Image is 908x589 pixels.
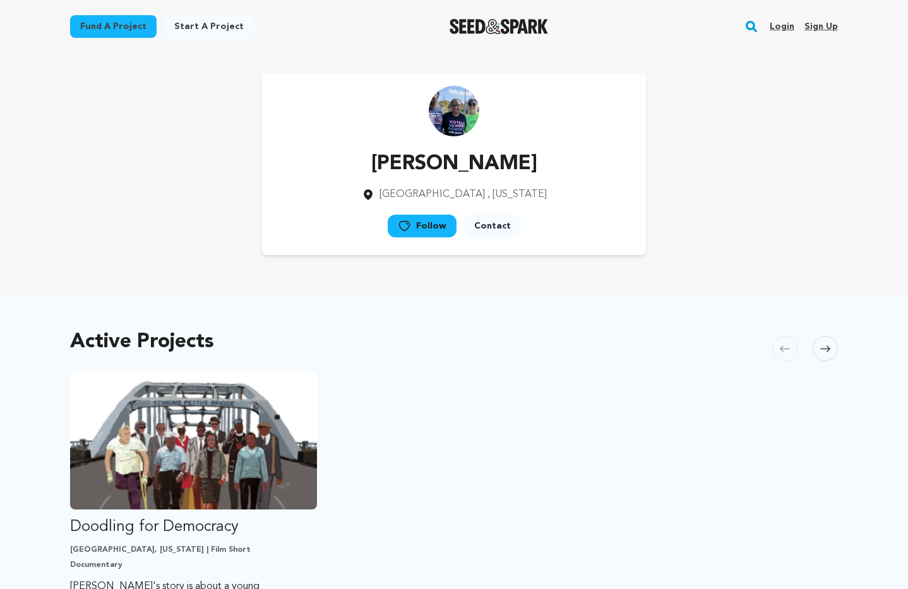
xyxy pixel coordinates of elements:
[70,560,317,570] p: Documentary
[487,189,547,199] span: , [US_STATE]
[70,545,317,555] p: [GEOGRAPHIC_DATA], [US_STATE] | Film Short
[804,16,838,37] a: Sign up
[70,517,317,537] p: Doodling for Democracy
[388,215,457,237] a: Follow
[450,19,549,34] a: Seed&Spark Homepage
[70,15,157,38] a: Fund a project
[164,15,254,38] a: Start a project
[464,215,521,237] a: Contact
[362,149,547,179] p: [PERSON_NAME]
[429,86,479,136] img: https://seedandspark-static.s3.us-east-2.amazonaws.com/images/User/002/266/689/medium/22e6c5640c3...
[70,333,214,351] h2: Active Projects
[379,189,485,199] span: [GEOGRAPHIC_DATA]
[770,16,794,37] a: Login
[450,19,549,34] img: Seed&Spark Logo Dark Mode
